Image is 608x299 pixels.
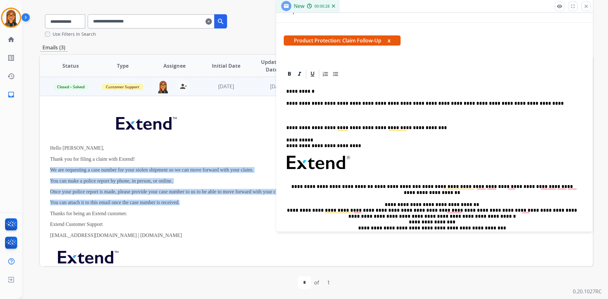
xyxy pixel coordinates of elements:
[212,62,240,70] span: Initial Date
[218,83,234,90] span: [DATE]
[163,62,186,70] span: Assignee
[322,276,335,289] div: 1
[206,18,212,25] mat-icon: clear
[570,3,576,9] mat-icon: fullscreen
[180,83,187,90] mat-icon: person_remove
[331,69,340,79] div: Bullet List
[285,69,294,79] div: Bold
[62,62,79,70] span: Status
[50,233,479,238] p: [EMAIL_ADDRESS][DOMAIN_NAME] | [DOMAIN_NAME]
[50,221,479,227] p: Extend Customer Support
[284,35,401,46] span: Product Protection: Claim Follow-Up
[257,58,286,73] span: Updated Date
[573,288,602,295] p: 0.20.1027RC
[321,69,330,79] div: Ordered List
[314,279,319,286] div: of
[50,178,479,184] p: You can make a police report by phone, in person, or online.
[108,109,183,134] img: extend.png
[50,156,479,162] p: Thank you for filing a claim with Extend!
[217,18,225,25] mat-icon: search
[50,243,125,268] img: extend.png
[7,72,15,80] mat-icon: history
[50,167,479,173] p: We are requesting a case number for your stolen shipment so we can move forward with your claim.
[53,31,96,37] label: Use Filters In Search
[50,189,479,195] p: Once your police report is made, please provide your case number to us to be able to move forward...
[314,4,330,9] span: 00:00:28
[102,84,143,90] span: Customer Support
[50,200,479,205] p: You can attach it to this email once the case number is received.
[157,80,169,93] img: agent-avatar
[294,3,304,9] span: New
[308,69,317,79] div: Underline
[7,91,15,98] mat-icon: inbox
[7,54,15,62] mat-icon: list_alt
[117,62,129,70] span: Type
[7,36,15,43] mat-icon: home
[295,69,304,79] div: Italic
[284,80,585,269] div: To enrich screen reader interactions, please activate Accessibility in Grammarly extension settings
[50,145,479,151] p: Hello [PERSON_NAME],
[388,37,390,44] button: x
[270,83,286,90] span: [DATE]
[50,211,479,216] p: Thanks for being an Extend customer.
[40,44,68,52] p: Emails (3)
[557,3,562,9] mat-icon: remove_red_eye
[583,3,589,9] mat-icon: close
[2,9,20,27] img: avatar
[53,84,88,90] span: Closed – Solved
